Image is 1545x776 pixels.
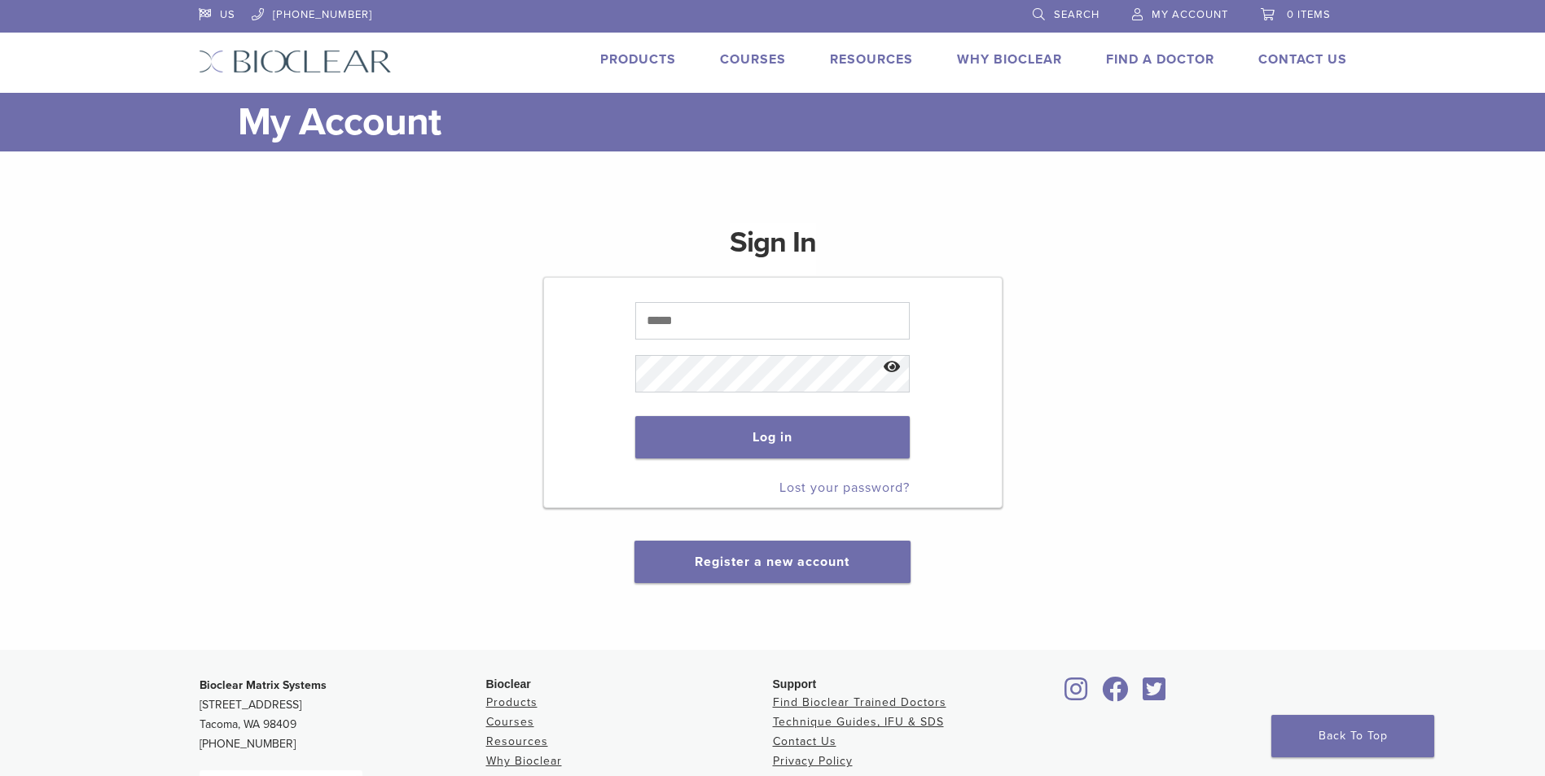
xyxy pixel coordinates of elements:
a: Register a new account [695,554,849,570]
a: Courses [720,51,786,68]
a: Products [600,51,676,68]
span: Search [1054,8,1099,21]
h1: My Account [238,93,1347,151]
a: Bioclear [1097,686,1135,703]
button: Show password [875,347,910,388]
strong: Bioclear Matrix Systems [200,678,327,692]
a: Lost your password? [779,480,910,496]
span: My Account [1152,8,1228,21]
span: Support [773,677,817,691]
span: Bioclear [486,677,531,691]
a: Why Bioclear [957,51,1062,68]
a: Find Bioclear Trained Doctors [773,695,946,709]
a: Contact Us [773,734,836,748]
a: Technique Guides, IFU & SDS [773,715,944,729]
p: [STREET_ADDRESS] Tacoma, WA 98409 [PHONE_NUMBER] [200,676,486,754]
span: 0 items [1287,8,1331,21]
a: Contact Us [1258,51,1347,68]
a: Resources [486,734,548,748]
button: Log in [635,416,910,458]
a: Products [486,695,538,709]
h1: Sign In [730,223,816,275]
a: Back To Top [1271,715,1434,757]
a: Find A Doctor [1106,51,1214,68]
a: Privacy Policy [773,754,853,768]
a: Resources [830,51,913,68]
button: Register a new account [634,541,910,583]
a: Bioclear [1138,686,1172,703]
img: Bioclear [199,50,392,73]
a: Why Bioclear [486,754,562,768]
a: Bioclear [1060,686,1094,703]
a: Courses [486,715,534,729]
